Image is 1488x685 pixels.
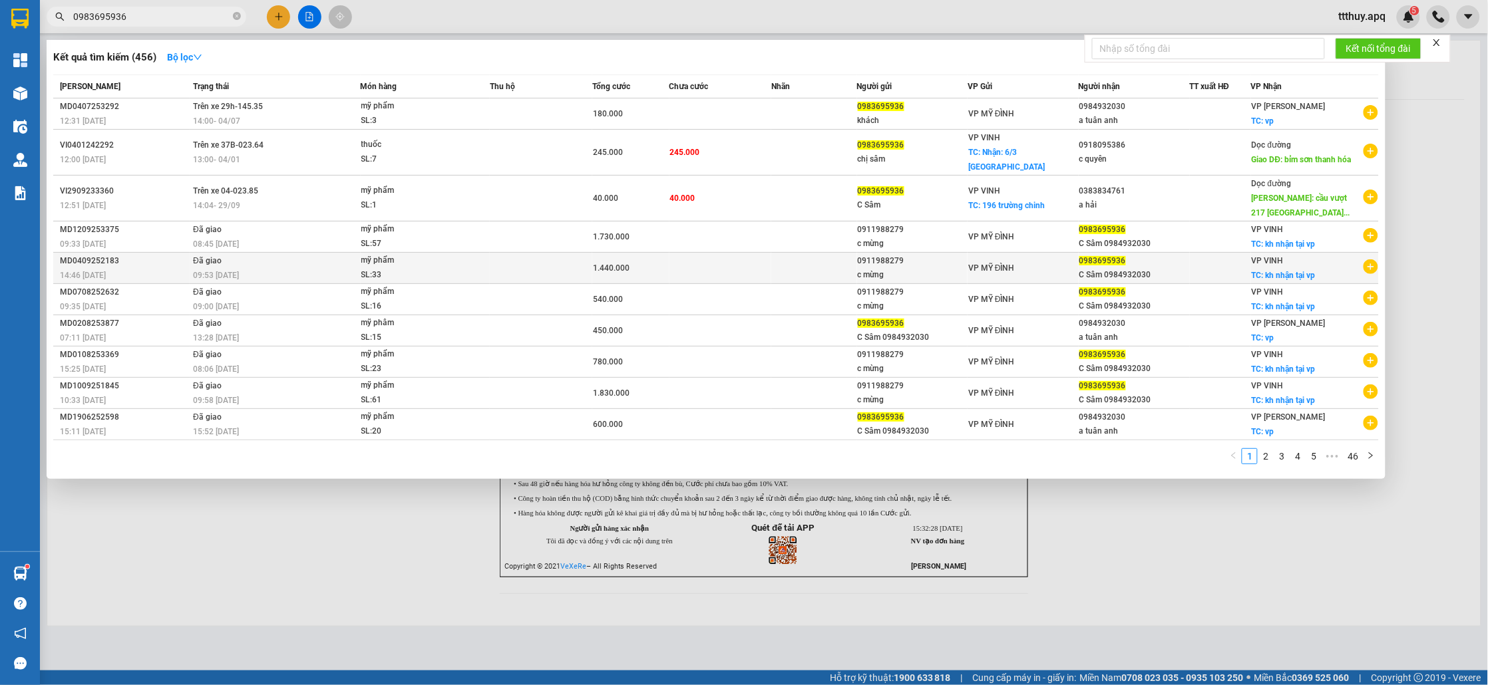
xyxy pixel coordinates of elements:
[1252,302,1316,311] span: TC: kh nhận tại vp
[14,597,27,610] span: question-circle
[193,82,229,91] span: Trạng thái
[193,427,239,436] span: 15:52 [DATE]
[60,396,106,405] span: 10:33 [DATE]
[968,186,1000,196] span: VP VINH
[968,295,1015,304] span: VP MỸ ĐÌNH
[60,155,106,164] span: 12:00 [DATE]
[1343,448,1363,464] li: 46
[1079,317,1189,331] div: 0984932030
[60,116,106,126] span: 12:31 [DATE]
[1252,256,1284,265] span: VP VINH
[1364,416,1378,430] span: plus-circle
[361,198,461,213] div: SL: 1
[1252,239,1316,249] span: TC: kh nhận tại vp
[1251,82,1282,91] span: VP Nhận
[60,223,189,237] div: MD1209253375
[968,263,1015,273] span: VP MỸ ĐÌNH
[858,285,968,299] div: 0911988279
[1364,228,1378,243] span: plus-circle
[1322,448,1343,464] li: Next 5 Pages
[1252,271,1316,280] span: TC: kh nhận tại vp
[233,12,241,20] span: close-circle
[1252,102,1326,111] span: VP [PERSON_NAME]
[361,253,461,268] div: mỹ phẩm
[193,225,222,234] span: Đã giao
[858,102,904,111] span: 0983695936
[1226,448,1242,464] li: Previous Page
[167,52,202,63] strong: Bộ lọc
[193,186,258,196] span: Trên xe 04-023.85
[13,153,27,167] img: warehouse-icon
[490,82,515,91] span: Thu hộ
[361,299,461,314] div: SL: 16
[1364,384,1378,399] span: plus-circle
[1364,190,1378,204] span: plus-circle
[1079,256,1126,265] span: 0983695936
[60,82,120,91] span: [PERSON_NAME]
[60,333,106,342] span: 07:11 [DATE]
[1363,448,1379,464] li: Next Page
[968,109,1015,118] span: VP MỸ ĐÌNH
[1336,38,1421,59] button: Kết nối tổng đài
[593,388,630,398] span: 1.830.000
[60,285,189,299] div: MD0708252632
[193,364,239,374] span: 08:06 [DATE]
[1364,144,1378,158] span: plus-circle
[1252,427,1274,436] span: TC: vp
[60,427,106,436] span: 15:11 [DATE]
[13,86,27,100] img: warehouse-icon
[968,201,1045,210] span: TC: 196 trường chinh
[361,362,461,376] div: SL: 23
[858,198,968,212] div: C Sâm
[968,232,1015,241] span: VP MỸ ĐÌNH
[858,254,968,268] div: 0911988279
[60,302,106,311] span: 09:35 [DATE]
[858,412,904,422] span: 0983695936
[361,268,461,283] div: SL: 33
[60,379,189,393] div: MD1009251845
[1432,38,1441,47] span: close
[60,410,189,424] div: MD1906252598
[858,237,968,251] div: c mừng
[193,201,240,210] span: 14:04 - 29/09
[858,299,968,313] div: c mừng
[361,285,461,299] div: mỹ phẩm
[14,627,27,640] span: notification
[858,424,968,438] div: C Sâm 0984932030
[193,239,239,249] span: 08:45 [DATE]
[193,140,264,150] span: Trên xe 37B-023.64
[13,186,27,200] img: solution-icon
[592,82,630,91] span: Tổng cước
[361,237,461,251] div: SL: 57
[968,326,1015,335] span: VP MỸ ĐÌNH
[858,331,968,344] div: C Sâm 0984932030
[858,319,904,328] span: 0983695936
[53,51,156,65] h3: Kết quả tìm kiếm ( 456 )
[858,268,968,282] div: c mừng
[1252,287,1284,297] span: VP VINH
[593,357,623,366] span: 780.000
[968,388,1015,398] span: VP MỸ ĐÌNH
[13,120,27,134] img: warehouse-icon
[233,11,241,23] span: close-circle
[1252,225,1284,234] span: VP VINH
[968,148,1045,172] span: TC: Nhận: 6/3 [GEOGRAPHIC_DATA]
[361,114,461,128] div: SL: 3
[193,350,222,359] span: Đã giao
[968,357,1015,366] span: VP MỸ ĐÌNH
[60,271,106,280] span: 14:46 [DATE]
[1079,350,1126,359] span: 0983695936
[193,102,263,111] span: Trên xe 29h-145.35
[1079,198,1189,212] div: a hải
[593,194,618,203] span: 40.000
[1252,140,1292,150] span: Dọc đường
[858,362,968,376] div: c mừng
[11,9,29,29] img: logo-vxr
[1079,114,1189,128] div: a tuân anh
[1252,194,1350,217] span: [PERSON_NAME]: cầu vượt 217 [GEOGRAPHIC_DATA]...
[1252,396,1316,405] span: TC: kh nhận tại vp
[858,223,968,237] div: 0911988279
[1290,448,1306,464] li: 4
[1079,331,1189,344] div: a tuân anh
[1079,268,1189,282] div: C Sâm 0984932030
